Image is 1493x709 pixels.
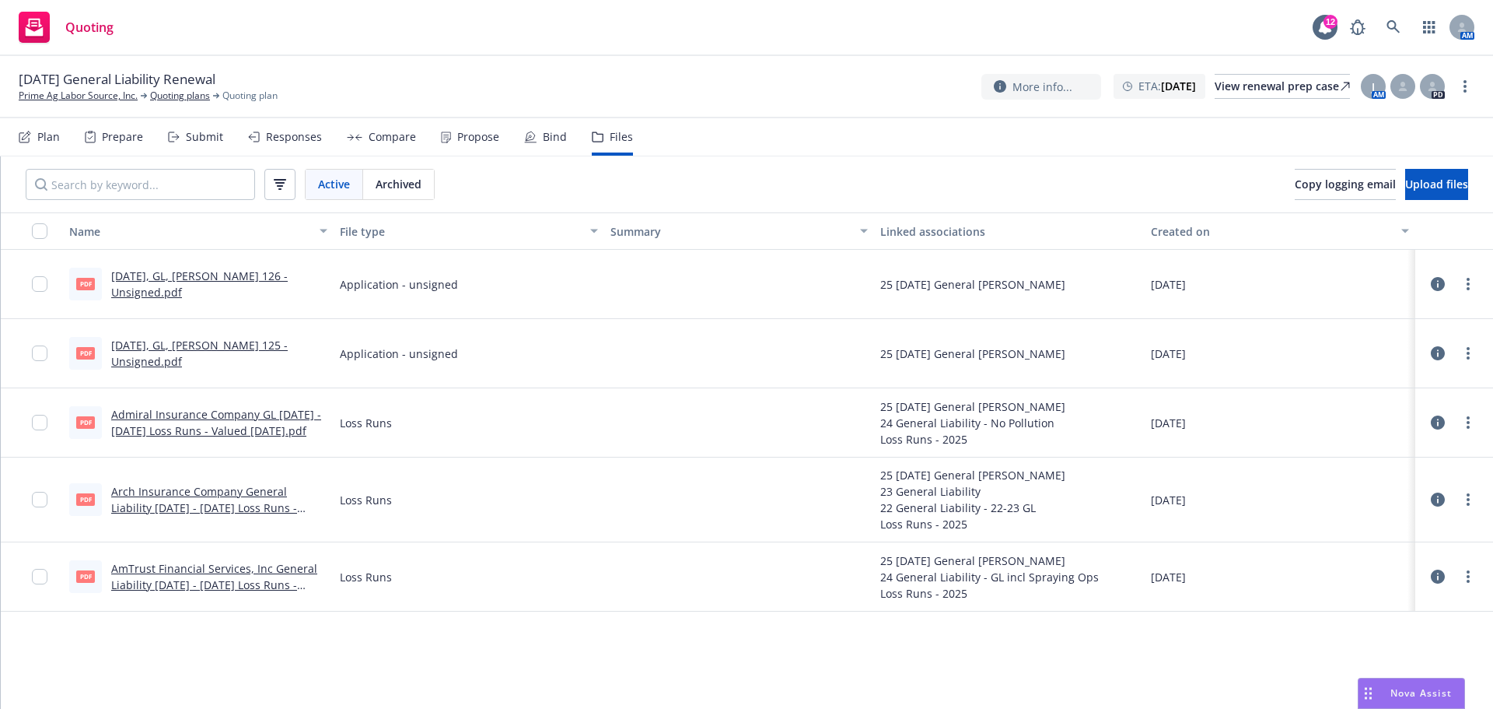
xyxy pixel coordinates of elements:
a: AmTrust Financial Services, Inc General Liability [DATE] - [DATE] Loss Runs - Valued [DATE].PDF [111,561,317,609]
div: 25 [DATE] General [PERSON_NAME] [880,467,1065,483]
button: More info... [981,74,1101,100]
div: Submit [186,131,223,143]
a: Admiral Insurance Company GL [DATE] - [DATE] Loss Runs - Valued [DATE].pdf [111,407,321,438]
button: Copy logging email [1295,169,1396,200]
span: J [1372,79,1375,95]
a: Quoting plans [150,89,210,103]
a: Quoting [12,5,120,49]
span: [DATE] General Liability Renewal [19,70,215,89]
a: Report a Bug [1342,12,1373,43]
a: Switch app [1414,12,1445,43]
input: Toggle Row Selected [32,569,47,584]
span: [DATE] [1151,492,1186,508]
span: Upload files [1405,177,1468,191]
div: Summary [610,223,851,240]
span: Quoting [65,21,114,33]
span: [DATE] [1151,276,1186,293]
a: more [1459,344,1477,363]
a: [DATE], GL, [PERSON_NAME] 126 - Unsigned.pdf [111,269,288,300]
div: Drag to move [1358,679,1378,708]
span: pdf [76,278,95,290]
button: Name [63,212,334,250]
div: 25 [DATE] General [PERSON_NAME] [880,398,1065,415]
span: Archived [376,176,421,192]
div: Created on [1151,223,1392,240]
div: Files [610,131,633,143]
a: more [1459,567,1477,586]
input: Toggle Row Selected [32,415,47,430]
div: Propose [457,131,499,143]
a: more [1459,275,1477,293]
a: Prime Ag Labor Source, Inc. [19,89,138,103]
button: Upload files [1405,169,1468,200]
span: pdf [76,347,95,359]
div: Loss Runs - 2025 [880,585,1099,602]
a: more [1456,77,1474,96]
div: Responses [266,131,322,143]
button: File type [334,212,604,250]
span: Loss Runs [340,492,392,508]
div: Compare [369,131,416,143]
a: more [1459,490,1477,509]
div: 24 General Liability - GL incl Spraying Ops [880,569,1099,585]
span: ETA : [1138,78,1196,94]
div: 25 [DATE] General [PERSON_NAME] [880,346,1065,362]
a: [DATE], GL, [PERSON_NAME] 125 - Unsigned.pdf [111,338,288,369]
div: 23 General Liability [880,483,1065,500]
div: Bind [543,131,567,143]
input: Toggle Row Selected [32,346,47,361]
span: PDF [76,570,95,582]
span: [DATE] [1151,415,1186,431]
input: Search by keyword... [26,169,255,200]
div: Prepare [102,131,143,143]
a: Arch Insurance Company General Liability [DATE] - [DATE] Loss Runs - Valued [DATE].PDF [111,484,297,532]
a: more [1459,413,1477,432]
div: 25 [DATE] General [PERSON_NAME] [880,276,1065,293]
div: Linked associations [880,223,1138,240]
span: Loss Runs [340,569,392,585]
a: Search [1378,12,1409,43]
span: Loss Runs [340,415,392,431]
a: View renewal prep case [1215,74,1350,99]
span: PDF [76,493,95,505]
div: View renewal prep case [1215,75,1350,98]
span: [DATE] [1151,346,1186,362]
div: 22 General Liability - 22-23 GL [880,500,1065,516]
div: File type [340,223,581,240]
span: [DATE] [1151,569,1186,585]
strong: [DATE] [1161,79,1196,93]
button: Nova Assist [1358,678,1465,709]
input: Toggle Row Selected [32,492,47,507]
div: Loss Runs - 2025 [880,431,1065,448]
input: Toggle Row Selected [32,276,47,292]
span: More info... [1012,79,1072,95]
button: Created on [1145,212,1415,250]
span: pdf [76,416,95,428]
div: Name [69,223,310,240]
div: 24 General Liability - No Pollution [880,415,1065,431]
button: Linked associations [874,212,1145,250]
div: 12 [1323,15,1337,29]
span: Quoting plan [222,89,278,103]
div: 25 [DATE] General [PERSON_NAME] [880,553,1099,569]
span: Application - unsigned [340,346,458,362]
input: Select all [32,223,47,239]
button: Summary [604,212,875,250]
span: Application - unsigned [340,276,458,293]
span: Active [318,176,350,192]
span: Copy logging email [1295,177,1396,191]
span: Nova Assist [1390,686,1452,700]
div: Plan [37,131,60,143]
div: Loss Runs - 2025 [880,516,1065,532]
